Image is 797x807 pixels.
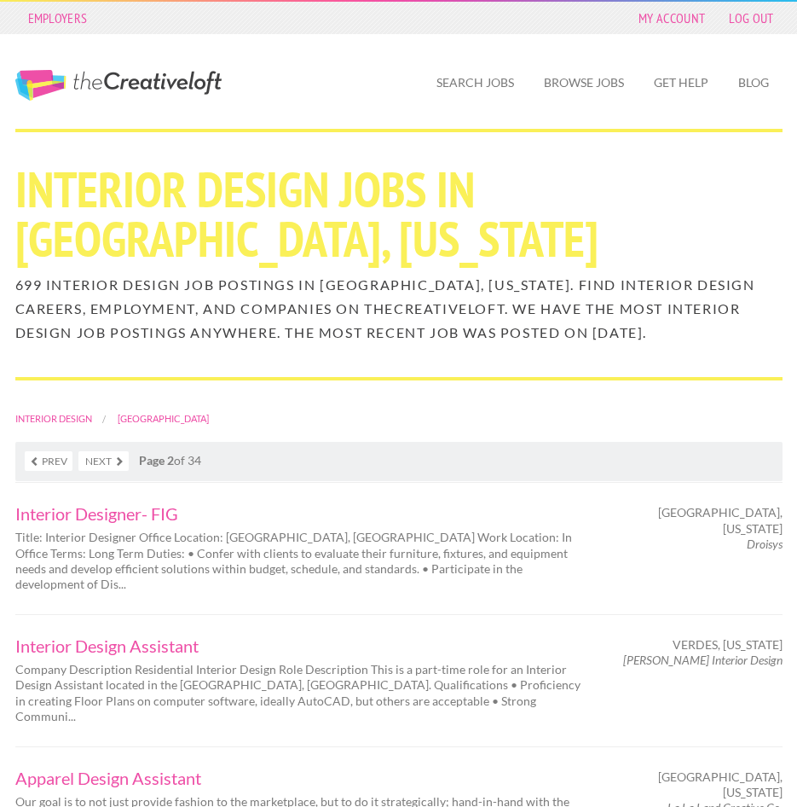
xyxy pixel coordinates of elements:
p: Company Description Residential Interior Design Role Description This is a part-time role for an ... [15,662,583,724]
a: [GEOGRAPHIC_DATA] [118,413,209,424]
a: Browse Jobs [530,63,638,102]
span: Verdes, [US_STATE] [673,637,783,653]
a: Search Jobs [423,63,528,102]
span: [GEOGRAPHIC_DATA], [US_STATE] [613,505,783,536]
a: Apparel Design Assistant [15,769,583,787]
span: [GEOGRAPHIC_DATA], [US_STATE] [613,769,783,800]
a: Next [78,451,129,471]
a: Log Out [720,6,782,30]
a: Employers [20,6,96,30]
nav: of 34 [15,442,783,481]
a: Get Help [640,63,722,102]
a: Prev [25,451,72,471]
strong: Page 2 [139,453,174,467]
a: Interior Design Assistant [15,637,583,654]
h2: 699 Interior Design job postings in [GEOGRAPHIC_DATA], [US_STATE]. Find Interior Design careers, ... [15,273,783,345]
em: [PERSON_NAME] Interior Design [623,653,783,667]
a: My Account [630,6,713,30]
a: Interior Designer- FIG [15,505,583,522]
a: Blog [725,63,783,102]
a: Interior Design [15,413,92,424]
p: Title: Interior Designer Office Location: [GEOGRAPHIC_DATA], [GEOGRAPHIC_DATA] Work Location: In ... [15,530,583,592]
h1: Interior Design Jobs in [GEOGRAPHIC_DATA], [US_STATE] [15,165,783,264]
a: The Creative Loft [15,70,222,101]
em: Droisys [747,537,783,551]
